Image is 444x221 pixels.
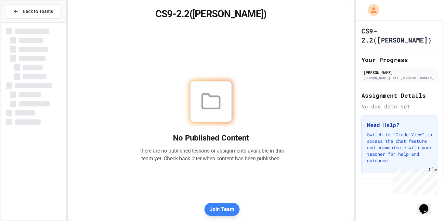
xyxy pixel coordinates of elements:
[367,121,433,129] h3: Need Help?
[361,26,438,44] h1: CS9-2.2([PERSON_NAME])
[6,5,60,18] button: Back to Teams
[138,147,284,163] p: There are no published lessons or assignments available in this team yet. Check back later when c...
[204,203,240,216] button: Join Team
[361,3,381,18] div: My Account
[363,76,436,80] div: [PERSON_NAME][EMAIL_ADDRESS][DOMAIN_NAME]
[367,131,433,164] p: Switch to "Grade View" to access the chat feature and communicate with your teacher for help and ...
[361,91,438,100] h2: Assignment Details
[417,195,437,215] iframe: chat widget
[390,167,437,194] iframe: chat widget
[361,55,438,64] h2: Your Progress
[23,8,53,15] span: Back to Teams
[76,8,346,20] h1: CS9-2.2([PERSON_NAME])
[361,103,438,110] div: No due date set
[363,69,436,75] div: [PERSON_NAME]
[138,133,284,143] h2: No Published Content
[3,3,45,41] div: Chat with us now!Close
